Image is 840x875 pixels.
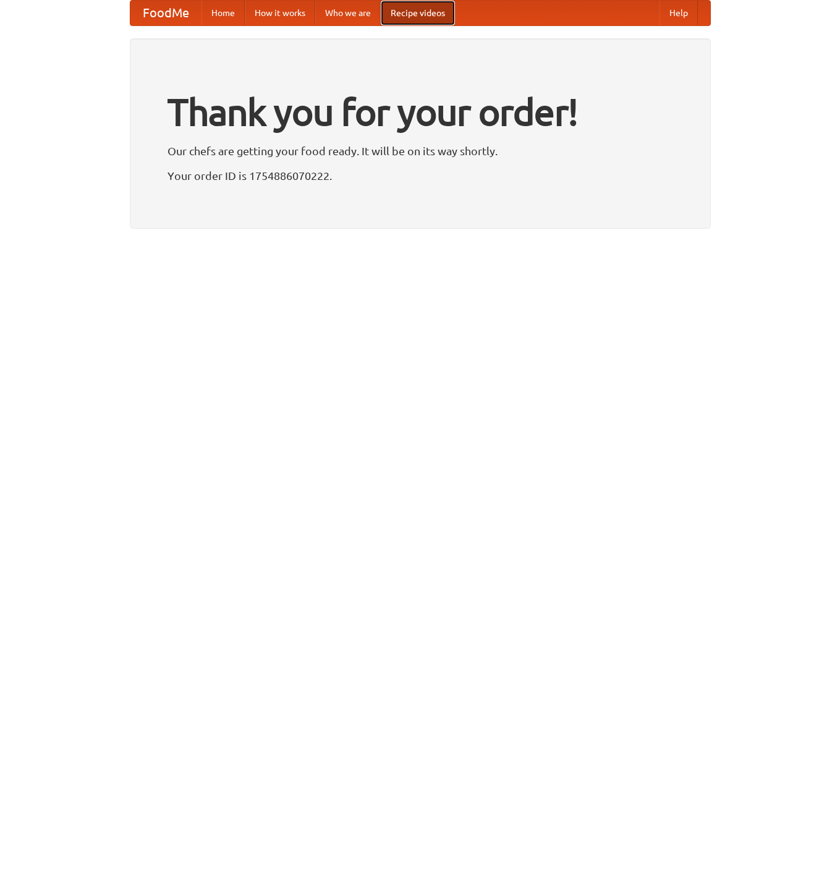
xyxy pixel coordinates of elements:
[381,1,455,25] a: Recipe videos
[660,1,698,25] a: Help
[245,1,315,25] a: How it works
[168,166,673,185] p: Your order ID is 1754886070222.
[202,1,245,25] a: Home
[130,1,202,25] a: FoodMe
[168,142,673,160] p: Our chefs are getting your food ready. It will be on its way shortly.
[168,82,673,142] h1: Thank you for your order!
[315,1,381,25] a: Who we are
